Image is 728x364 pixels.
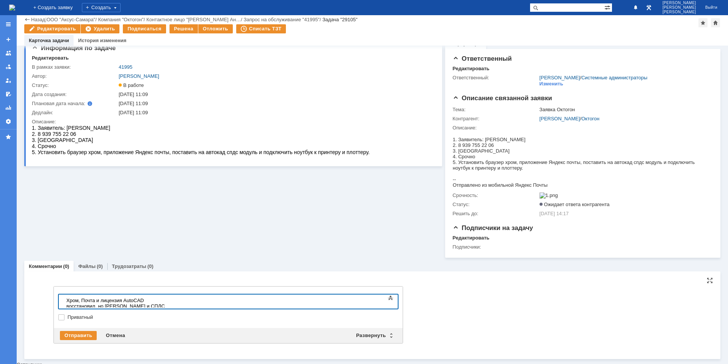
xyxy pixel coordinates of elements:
div: Ответственный: [453,75,538,81]
div: Плановая дата начала: [32,101,108,107]
span: Расширенный поиск [604,3,612,11]
label: Приватный [67,314,397,320]
a: Создать заявку [2,33,14,46]
div: Контрагент: [453,116,538,122]
div: Задача "29105" [322,17,358,22]
a: Заявки в моей ответственности [2,61,14,73]
a: Карточка задачи [29,38,69,43]
a: Заявки на командах [2,47,14,59]
div: Редактировать [453,66,490,72]
a: Системные администраторы [581,75,647,80]
div: | [45,16,46,22]
div: Дата создания: [32,91,117,98]
span: [DATE] 14:17 [540,211,569,216]
img: logo [9,5,15,11]
div: Описание: [453,125,711,131]
a: Перейти в интерфейс администратора [644,3,653,12]
div: Добавить в избранное [698,18,708,27]
a: Трудозатраты [112,263,146,269]
div: На всю страницу [707,277,713,284]
div: / [146,17,243,22]
span: Информация по задаче [32,44,116,52]
div: Создать [82,3,121,12]
div: Статус: [32,82,117,88]
a: Файлы [78,263,96,269]
a: Мои согласования [2,88,14,100]
div: Срочность: [453,192,538,199]
div: Хром, Почта и лицензия AutoCAD восстановил, но [PERSON_NAME] и СПДС модуль не получилось поставит... [3,3,111,26]
div: Автор: [32,73,117,79]
a: Отчеты [2,102,14,114]
a: [PERSON_NAME] [119,73,159,79]
div: / [243,17,322,22]
span: Ответственный [453,55,512,62]
div: Изменить [540,81,563,87]
div: Статус: [453,202,538,208]
span: [PERSON_NAME] [662,1,696,5]
a: Назад [31,17,45,22]
img: 1.png [540,192,558,199]
span: В работе [119,82,144,88]
a: Настройки [2,115,14,128]
div: Описание: [32,119,432,125]
div: (0) [97,263,103,269]
div: Заявка Октогон [540,107,709,113]
div: (0) [147,263,154,269]
a: История изменения [78,38,126,43]
span: Показать панель инструментов [386,293,395,303]
div: Дедлайн: [32,110,117,116]
div: / [540,75,648,81]
a: Октогон [581,116,599,121]
div: В рамках заявки: [32,64,117,70]
a: Мои заявки [2,74,14,87]
div: [DATE] 11:09 [119,110,430,116]
a: Запрос на обслуживание "41995" [243,17,320,22]
a: [PERSON_NAME] [540,116,580,121]
a: Контактное лицо "[PERSON_NAME] Ан… [146,17,241,22]
span: Ожидает ответа контрагента [540,202,610,207]
a: ООО "Аксус-Самара" [47,17,96,22]
div: Тема: [453,107,538,113]
span: [PERSON_NAME] [662,5,696,10]
a: Комментарии [29,263,62,269]
div: Подписчики: [453,244,538,250]
a: Перейти на домашнюю страницу [9,5,15,11]
div: Сделать домашней страницей [711,18,720,27]
span: Описание связанной заявки [453,95,552,102]
div: Решить до: [453,211,538,217]
div: [DATE] 11:09 [119,91,430,98]
span: Подписчики на задачу [453,224,533,232]
a: Компания "Октогон" [98,17,144,22]
span: [PERSON_NAME] [662,10,696,14]
div: Редактировать [453,235,490,241]
div: [DATE] 11:09 [119,101,430,107]
div: Редактировать [32,55,69,61]
div: / [98,17,146,22]
a: 41995 [119,64,132,70]
div: / [47,17,98,22]
div: / [540,116,709,122]
a: [PERSON_NAME] [540,75,580,80]
div: (0) [63,263,69,269]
